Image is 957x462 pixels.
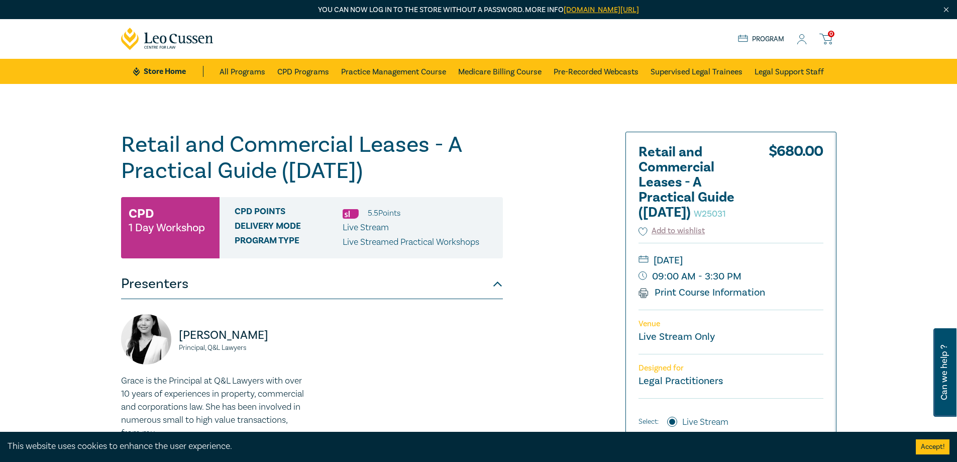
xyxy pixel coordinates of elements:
button: Presenters [121,269,503,299]
p: Designed for [639,363,823,373]
a: Program [738,34,785,45]
span: Program type [235,236,343,249]
p: Live Streamed Practical Workshops [343,236,479,249]
a: All Programs [220,59,265,84]
img: Close [942,6,950,14]
small: 09:00 AM - 3:30 PM [639,268,823,285]
a: Store Home [133,66,203,77]
p: Venue [639,319,823,329]
span: Live Stream [343,222,389,233]
a: Medicare Billing Course [458,59,542,84]
button: Accept cookies [916,439,949,454]
div: $ 680.00 [769,145,823,225]
a: Live Stream Only [639,330,715,343]
a: Supervised Legal Trainees [651,59,742,84]
a: Legal Support Staff [755,59,824,84]
img: Substantive Law [343,209,359,219]
a: Practice Management Course [341,59,446,84]
a: [DOMAIN_NAME][URL] [564,5,639,15]
span: Delivery Mode [235,221,343,234]
li: 5.5 Point s [368,207,400,220]
small: Legal Practitioners [639,375,723,388]
label: Live Stream [682,416,728,429]
h1: Retail and Commercial Leases - A Practical Guide ([DATE]) [121,132,503,184]
span: Can we help ? [939,334,949,411]
p: Grace is the Principal at Q&L Lawyers with over 10 years of experiences in property, commercial a... [121,375,306,440]
a: Pre-Recorded Webcasts [554,59,639,84]
span: CPD Points [235,207,343,220]
small: 1 Day Workshop [129,223,205,233]
h2: Retail and Commercial Leases - A Practical Guide ([DATE]) [639,145,749,220]
p: [PERSON_NAME] [179,327,306,343]
span: 0 [828,31,834,37]
span: Select: [639,416,659,427]
h3: CPD [129,205,154,223]
p: You can now log in to the store without a password. More info [121,5,836,16]
a: CPD Programs [277,59,329,84]
small: [DATE] [639,252,823,268]
button: Add to wishlist [639,225,705,237]
div: This website uses cookies to enhance the user experience. [8,440,901,453]
small: W25031 [694,208,726,220]
img: https://s3.ap-southeast-2.amazonaws.com/leo-cussen-store-production-content/Contacts/Grace%20Xiao... [121,314,171,364]
a: Print Course Information [639,286,766,299]
small: Principal, Q&L Lawyers [179,344,306,351]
